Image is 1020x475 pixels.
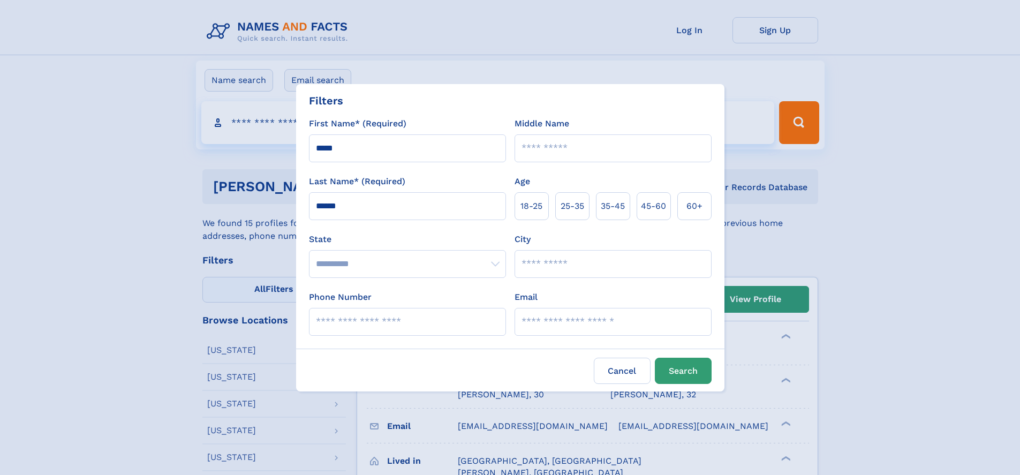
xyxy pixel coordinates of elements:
label: Email [515,291,538,304]
span: 60+ [686,200,702,213]
span: 45‑60 [641,200,666,213]
label: Cancel [594,358,651,384]
label: Middle Name [515,117,569,130]
span: 18‑25 [520,200,542,213]
span: 25‑35 [561,200,584,213]
label: Age [515,175,530,188]
div: Filters [309,93,343,109]
label: First Name* (Required) [309,117,406,130]
label: Phone Number [309,291,372,304]
label: Last Name* (Required) [309,175,405,188]
label: City [515,233,531,246]
span: 35‑45 [601,200,625,213]
label: State [309,233,506,246]
button: Search [655,358,712,384]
